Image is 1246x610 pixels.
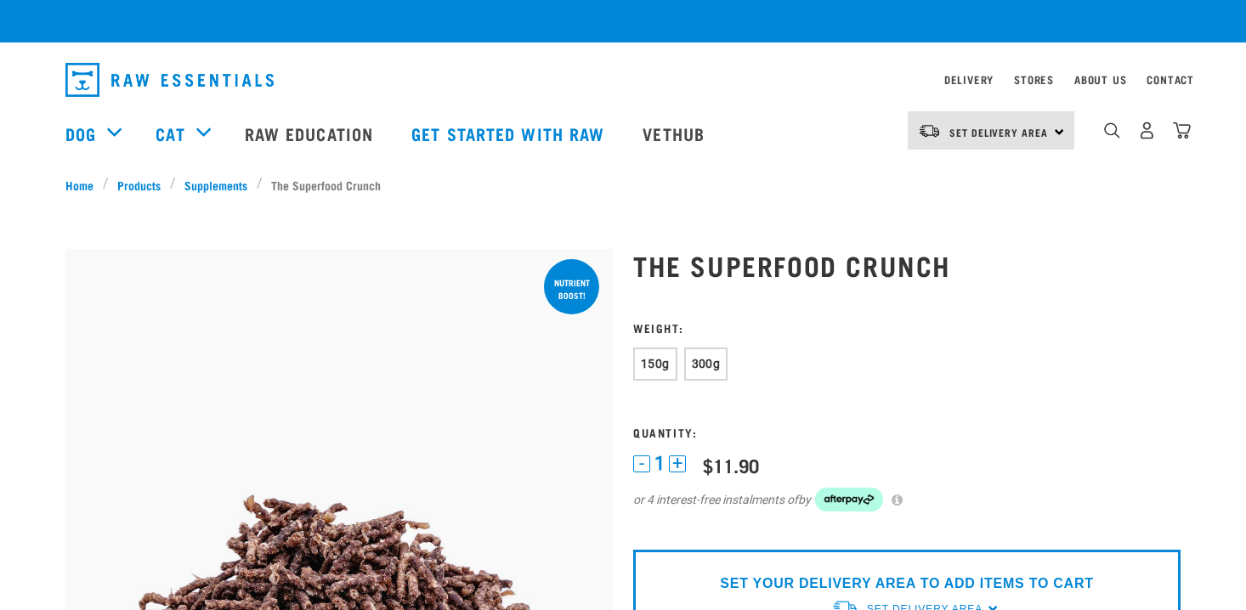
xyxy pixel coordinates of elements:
[1147,76,1194,82] a: Contact
[633,250,1181,280] h1: The Superfood Crunch
[703,455,759,476] div: $11.90
[1138,121,1156,139] img: user.png
[633,321,1181,334] h3: Weight:
[944,76,994,82] a: Delivery
[633,488,1181,511] div: or 4 interest-free instalments of by
[109,176,170,194] a: Products
[720,573,1093,594] p: SET YOUR DELIVERY AREA TO ADD ITEMS TO CART
[65,121,96,146] a: Dog
[228,99,394,167] a: Raw Education
[156,121,184,146] a: Cat
[633,455,650,472] button: -
[1074,76,1126,82] a: About Us
[65,63,274,97] img: Raw Essentials Logo
[1014,76,1054,82] a: Stores
[815,488,883,511] img: Afterpay
[633,347,677,381] button: 150g
[176,176,257,194] a: Supplements
[394,99,626,167] a: Get started with Raw
[65,176,1181,194] nav: breadcrumbs
[1104,122,1120,138] img: home-icon-1@2x.png
[692,357,721,370] span: 300g
[52,56,1194,104] nav: dropdown navigation
[669,455,686,472] button: +
[65,176,103,194] a: Home
[654,455,665,472] span: 1
[949,129,1048,135] span: Set Delivery Area
[626,99,726,167] a: Vethub
[1173,121,1191,139] img: home-icon@2x.png
[918,123,941,138] img: van-moving.png
[641,357,670,370] span: 150g
[633,426,1181,438] h3: Quantity:
[684,347,728,381] button: 300g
